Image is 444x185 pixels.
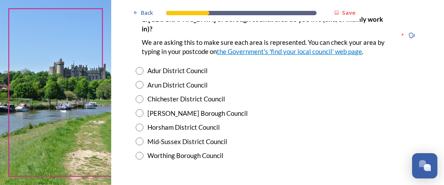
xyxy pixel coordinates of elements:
[148,122,220,132] div: Horsham District Council
[342,9,355,17] strong: Save
[148,108,248,118] div: [PERSON_NAME] Borough Council
[217,47,362,55] a: the Government's 'find your local council' web page
[142,38,394,57] p: We are asking this to make sure each area is represented. You can check your area by typing in yo...
[148,137,228,147] div: Mid-Sussex District Council
[148,151,224,161] div: Worthing Borough Council
[412,153,437,178] button: Open Chat
[142,15,385,32] strong: 1. [GEOGRAPHIC_DATA] or borough council area do you live (and/or mainly work in)?
[148,80,208,90] div: Arun District Council
[141,9,153,17] span: Back
[148,94,225,104] div: Chichester District Council
[148,66,208,76] div: Adur District Council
